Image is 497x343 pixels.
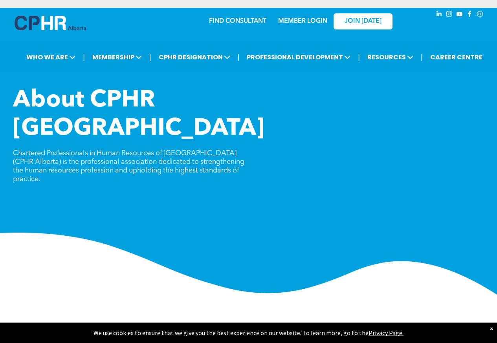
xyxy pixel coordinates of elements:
li: | [149,49,151,65]
li: | [358,49,360,65]
a: instagram [445,10,454,20]
img: A blue and white logo for cp alberta [15,16,86,30]
span: About CPHR [GEOGRAPHIC_DATA] [13,89,264,141]
span: MEMBERSHIP [90,50,144,64]
span: Chartered Professionals in Human Resources of [GEOGRAPHIC_DATA] (CPHR Alberta) is the professiona... [13,150,244,183]
span: RESOURCES [365,50,416,64]
span: PROFESSIONAL DEVELOPMENT [244,50,353,64]
span: CPHR DESIGNATION [156,50,233,64]
a: youtube [455,10,464,20]
a: CAREER CENTRE [428,50,485,64]
a: JOIN [DATE] [334,13,392,29]
div: Dismiss notification [490,325,493,332]
span: JOIN [DATE] [345,18,381,25]
span: WHO WE ARE [24,50,78,64]
a: linkedin [435,10,444,20]
a: MEMBER LOGIN [278,18,327,24]
li: | [238,49,240,65]
li: | [83,49,85,65]
li: | [421,49,423,65]
a: facebook [466,10,474,20]
a: Social network [476,10,484,20]
a: FIND CONSULTANT [209,18,266,24]
a: Privacy Page. [369,329,403,337]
